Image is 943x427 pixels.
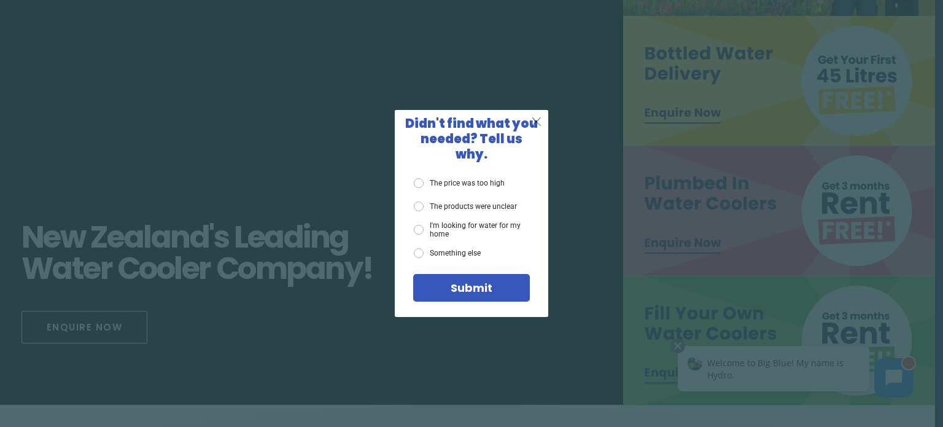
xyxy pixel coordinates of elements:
[414,202,517,211] label: The products were unclear
[414,178,505,188] label: The price was too high
[531,114,542,129] span: X
[414,221,530,239] label: I'm looking for water for my home
[42,21,179,45] span: Welcome to Big Blue! My name is Hydro.
[451,280,492,296] span: Submit
[414,248,481,258] label: Something else
[405,115,538,163] span: Didn't find what you needed? Tell us why.
[23,20,37,34] img: Avatar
